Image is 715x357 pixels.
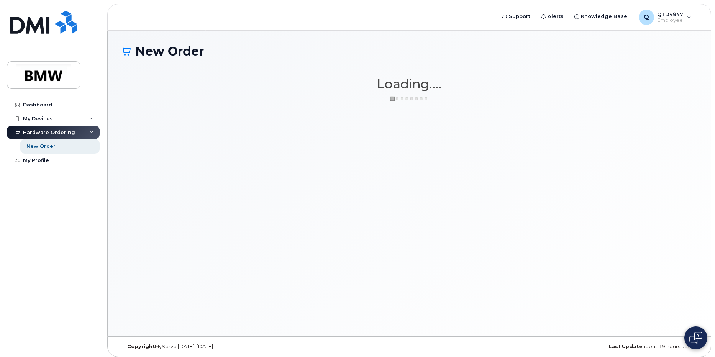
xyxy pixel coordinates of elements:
h1: New Order [121,44,697,58]
div: about 19 hours ago [505,344,697,350]
strong: Last Update [608,344,642,349]
img: Open chat [689,332,702,344]
h1: Loading.... [121,77,697,91]
img: ajax-loader-3a6953c30dc77f0bf724df975f13086db4f4c1262e45940f03d1251963f1bf2e.gif [390,96,428,102]
strong: Copyright [127,344,155,349]
div: MyServe [DATE]–[DATE] [121,344,313,350]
